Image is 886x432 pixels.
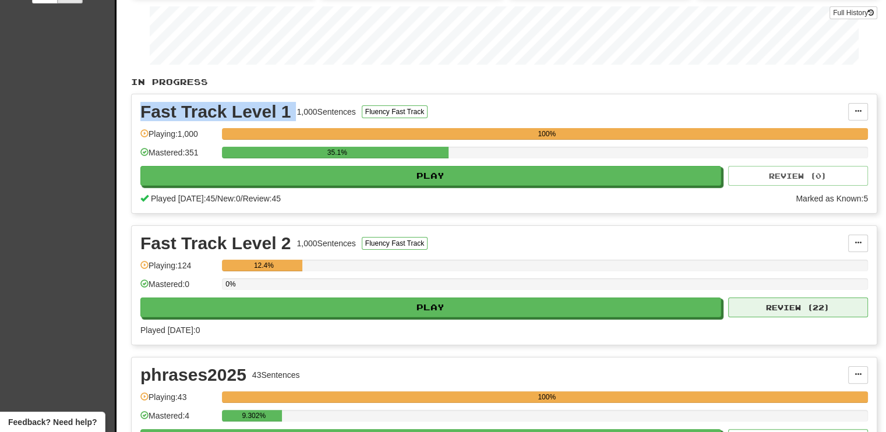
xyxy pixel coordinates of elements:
[140,235,291,252] div: Fast Track Level 2
[241,194,243,203] span: /
[829,6,877,19] a: Full History
[252,369,300,381] div: 43 Sentences
[225,128,868,140] div: 100%
[140,391,216,410] div: Playing: 43
[140,260,216,279] div: Playing: 124
[151,194,215,203] span: Played [DATE]: 45
[217,194,241,203] span: New: 0
[140,166,721,186] button: Play
[225,147,449,158] div: 35.1%
[131,76,877,88] p: In Progress
[140,147,216,166] div: Mastered: 351
[140,410,216,429] div: Mastered: 4
[140,325,200,335] span: Played [DATE]: 0
[225,391,868,403] div: 100%
[140,366,246,384] div: phrases2025
[362,237,428,250] button: Fluency Fast Track
[243,194,281,203] span: Review: 45
[215,194,217,203] span: /
[225,260,302,271] div: 12.4%
[140,128,216,147] div: Playing: 1,000
[140,298,721,317] button: Play
[225,410,282,422] div: 9.302%
[140,103,291,121] div: Fast Track Level 1
[140,278,216,298] div: Mastered: 0
[728,166,868,186] button: Review (0)
[297,106,356,118] div: 1,000 Sentences
[728,298,868,317] button: Review (22)
[8,416,97,428] span: Open feedback widget
[796,193,868,204] div: Marked as Known: 5
[297,238,356,249] div: 1,000 Sentences
[362,105,428,118] button: Fluency Fast Track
